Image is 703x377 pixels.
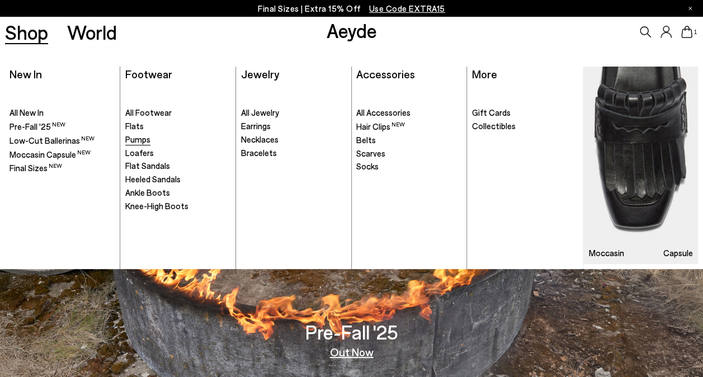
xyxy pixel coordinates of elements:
span: Loafers [125,148,154,158]
span: 1 [692,29,698,35]
a: Ankle Boots [125,187,230,199]
span: Moccasin Capsule [10,149,91,159]
a: Shop [5,22,48,42]
a: Low-Cut Ballerinas [10,135,115,147]
a: Scarves [356,148,461,159]
span: Bracelets [241,148,277,158]
a: All Jewelry [241,107,346,119]
span: All Footwear [125,107,172,117]
a: Heeled Sandals [125,174,230,185]
a: Aeyde [327,18,377,42]
a: Collectibles [472,121,578,132]
span: Belts [356,135,376,145]
span: Collectibles [472,121,516,131]
a: All Footwear [125,107,230,119]
span: Ankle Boots [125,187,170,197]
a: Jewelry [241,67,279,81]
a: Out Now [330,346,374,357]
a: Pumps [125,134,230,145]
span: Flat Sandals [125,161,170,171]
h3: Moccasin [588,249,624,257]
span: All Accessories [356,107,411,117]
a: Accessories [356,67,415,81]
a: Flat Sandals [125,161,230,172]
a: Hair Clips [356,121,461,133]
a: 1 [681,26,692,38]
a: Belts [356,135,461,146]
a: Footwear [125,67,172,81]
span: Heeled Sandals [125,174,181,184]
a: Pre-Fall '25 [10,121,115,133]
a: Knee-High Boots [125,201,230,212]
span: Navigate to /collections/ss25-final-sizes [369,3,445,13]
a: Final Sizes [10,162,115,174]
a: Necklaces [241,134,346,145]
a: World [67,22,117,42]
a: More [472,67,497,81]
span: Necklaces [241,134,279,144]
span: All New In [10,107,44,117]
span: Low-Cut Ballerinas [10,135,95,145]
span: Final Sizes [10,163,62,173]
span: Socks [356,161,379,171]
img: Mobile_e6eede4d-78b8-4bd1-ae2a-4197e375e133_900x.jpg [583,67,699,264]
span: Earrings [241,121,271,131]
span: Flats [125,121,144,131]
span: Pre-Fall '25 [10,121,65,131]
span: Hair Clips [356,121,405,131]
h3: Pre-Fall '25 [305,322,398,342]
a: Bracelets [241,148,346,159]
span: Knee-High Boots [125,201,188,211]
span: All Jewelry [241,107,279,117]
a: New In [10,67,42,81]
span: Pumps [125,134,150,144]
a: Earrings [241,121,346,132]
a: All New In [10,107,115,119]
a: Socks [356,161,461,172]
span: Scarves [356,148,385,158]
p: Final Sizes | Extra 15% Off [258,2,445,16]
a: Flats [125,121,230,132]
a: Moccasin Capsule [583,67,699,264]
a: Loafers [125,148,230,159]
span: Gift Cards [472,107,511,117]
h3: Capsule [663,249,693,257]
a: Gift Cards [472,107,578,119]
a: Moccasin Capsule [10,149,115,161]
a: All Accessories [356,107,461,119]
